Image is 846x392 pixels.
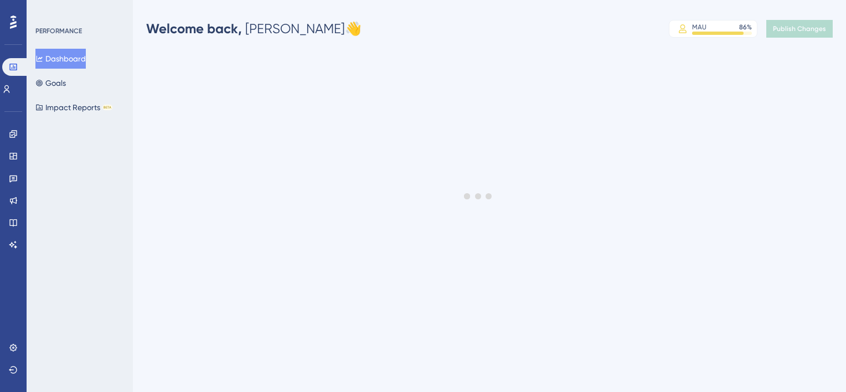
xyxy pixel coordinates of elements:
button: Impact ReportsBETA [35,97,112,117]
button: Publish Changes [766,20,833,38]
button: Goals [35,73,66,93]
div: [PERSON_NAME] 👋 [146,20,362,38]
span: Publish Changes [773,24,826,33]
button: Dashboard [35,49,86,69]
div: 86 % [739,23,752,32]
div: MAU [692,23,706,32]
span: Welcome back, [146,20,242,37]
div: PERFORMANCE [35,27,82,35]
div: BETA [102,105,112,110]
